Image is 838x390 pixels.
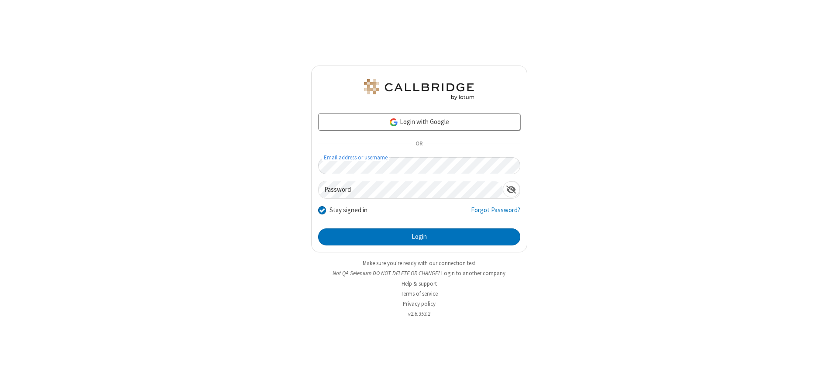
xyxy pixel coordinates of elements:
[403,300,436,307] a: Privacy policy
[318,113,520,131] a: Login with Google
[330,205,367,215] label: Stay signed in
[311,269,527,277] li: Not QA Selenium DO NOT DELETE OR CHANGE?
[471,205,520,222] a: Forgot Password?
[311,310,527,318] li: v2.6.353.2
[402,280,437,287] a: Help & support
[362,79,476,100] img: QA Selenium DO NOT DELETE OR CHANGE
[412,138,426,150] span: OR
[318,228,520,246] button: Login
[401,290,438,297] a: Terms of service
[319,181,503,198] input: Password
[503,181,520,197] div: Show password
[389,117,398,127] img: google-icon.png
[318,157,520,174] input: Email address or username
[363,259,475,267] a: Make sure you're ready with our connection test
[441,269,505,277] button: Login to another company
